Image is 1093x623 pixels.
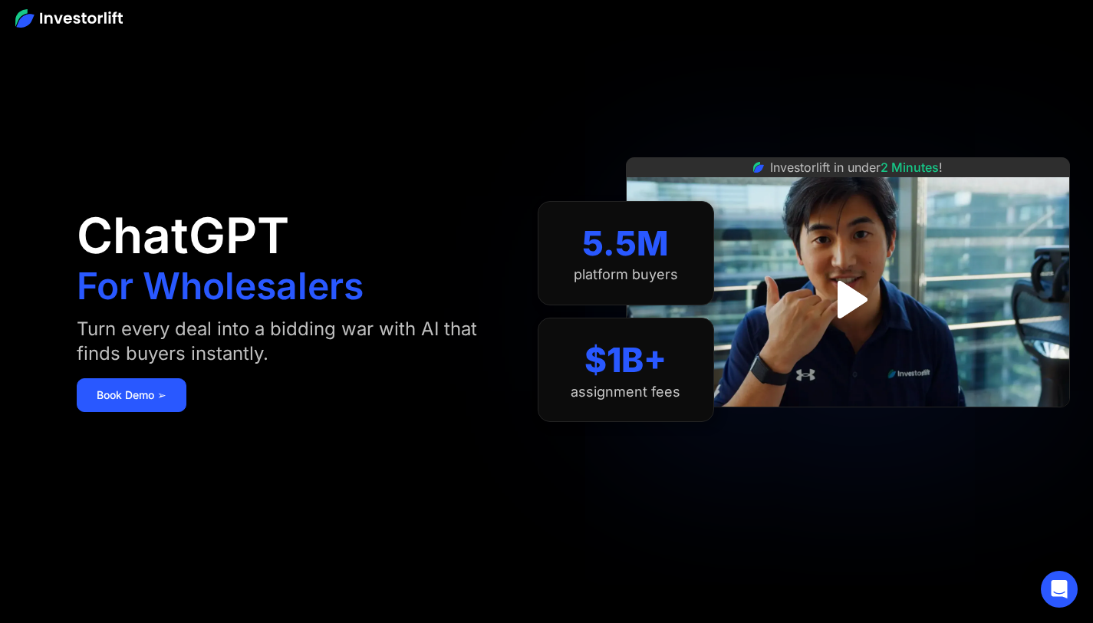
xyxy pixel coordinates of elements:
[770,158,943,176] div: Investorlift in under !
[582,223,669,264] div: 5.5M
[584,340,667,381] div: $1B+
[77,378,186,412] a: Book Demo ➢
[733,415,963,433] iframe: Customer reviews powered by Trustpilot
[77,268,364,305] h1: For Wholesalers
[574,266,678,283] div: platform buyers
[77,317,507,366] div: Turn every deal into a bidding war with AI that finds buyers instantly.
[1041,571,1078,608] div: Open Intercom Messenger
[814,265,882,334] a: open lightbox
[881,160,939,175] span: 2 Minutes
[571,384,680,400] div: assignment fees
[77,211,289,260] h1: ChatGPT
